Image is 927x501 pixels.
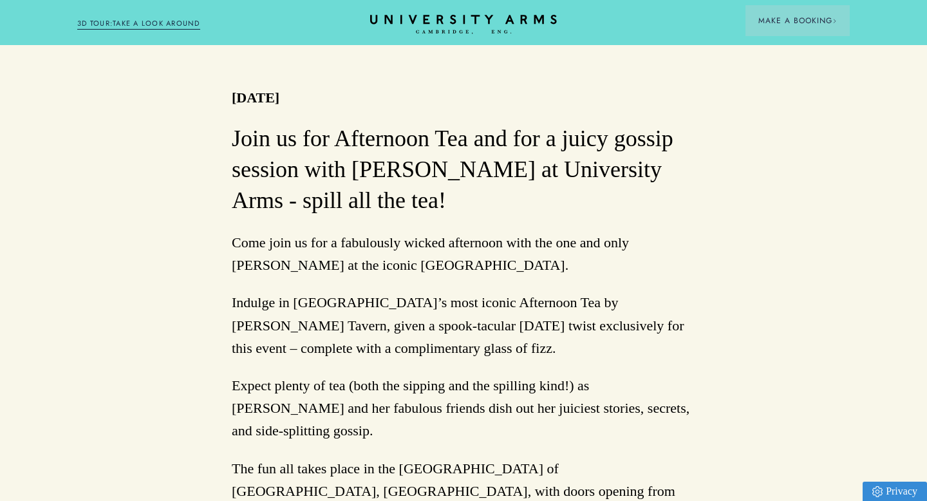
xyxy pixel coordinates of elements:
[758,15,837,26] span: Make a Booking
[77,18,200,30] a: 3D TOUR:TAKE A LOOK AROUND
[232,291,695,359] p: Indulge in [GEOGRAPHIC_DATA]’s most iconic Afternoon Tea by [PERSON_NAME] Tavern, given a spook-t...
[232,86,279,109] p: [DATE]
[872,486,883,497] img: Privacy
[863,482,927,501] a: Privacy
[832,19,837,23] img: Arrow icon
[232,374,695,442] p: Expect plenty of tea (both the sipping and the spilling kind!) as [PERSON_NAME] and her fabulous ...
[232,124,695,216] h3: Join us for Afternoon Tea and for a juicy gossip session with [PERSON_NAME] at University Arms - ...
[370,15,557,35] a: Home
[232,231,695,276] p: Come join us for a fabulously wicked afternoon with the one and only [PERSON_NAME] at the iconic ...
[745,5,850,36] button: Make a BookingArrow icon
